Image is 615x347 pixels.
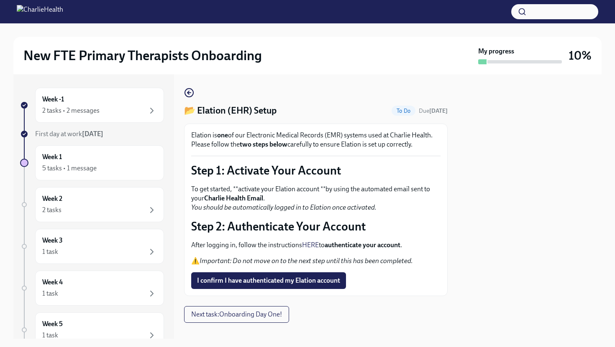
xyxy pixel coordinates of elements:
span: Due [419,107,448,114]
h6: Week 1 [42,152,62,162]
h2: New FTE Primary Therapists Onboarding [23,47,262,64]
h6: Week 4 [42,278,63,287]
strong: one [217,131,228,139]
p: ⚠️ [191,256,441,266]
p: To get started, **activate your Elation account **by using the automated email sent to your . [191,185,441,212]
button: I confirm I have authenticated my Elation account [191,272,346,289]
button: Next task:Onboarding Day One! [184,306,289,323]
a: Week 22 tasks [20,187,164,222]
strong: My progress [478,47,514,56]
strong: [DATE] [429,107,448,114]
h3: 10% [569,48,592,63]
h6: Week -1 [42,95,64,104]
h6: Week 3 [42,236,63,245]
em: You should be automatically logged in to Elation once activated. [191,203,377,211]
div: 1 task [42,289,58,298]
span: First day at work [35,130,103,138]
h6: Week 2 [42,194,62,203]
h6: Week 5 [42,319,63,329]
strong: two steps below [240,140,287,148]
strong: authenticate your account [325,241,400,249]
div: 2 tasks [42,205,61,215]
a: Week 41 task [20,271,164,306]
span: Next task : Onboarding Day One! [191,310,282,319]
p: Elation is of our Electronic Medical Records (EMR) systems used at Charlie Health. Please follow ... [191,131,441,149]
div: 1 task [42,331,58,340]
span: To Do [392,108,415,114]
a: Week 31 task [20,229,164,264]
strong: [DATE] [82,130,103,138]
em: Important: Do not move on to the next step until this has been completed. [200,257,413,265]
p: Step 1: Activate Your Account [191,163,441,178]
p: After logging in, follow the instructions to . [191,241,441,250]
p: Step 2: Authenticate Your Account [191,219,441,234]
div: 5 tasks • 1 message [42,164,97,173]
a: Week 15 tasks • 1 message [20,145,164,180]
h4: 📂 Elation (EHR) Setup [184,104,277,117]
a: HERE [302,241,319,249]
img: CharlieHealth [17,5,63,18]
div: 2 tasks • 2 messages [42,106,100,115]
a: Week -12 tasks • 2 messages [20,88,164,123]
div: 1 task [42,247,58,256]
strong: Charlie Health Email [204,194,263,202]
span: I confirm I have authenticated my Elation account [197,276,340,285]
span: September 19th, 2025 07:00 [419,107,448,115]
a: First day at work[DATE] [20,129,164,139]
